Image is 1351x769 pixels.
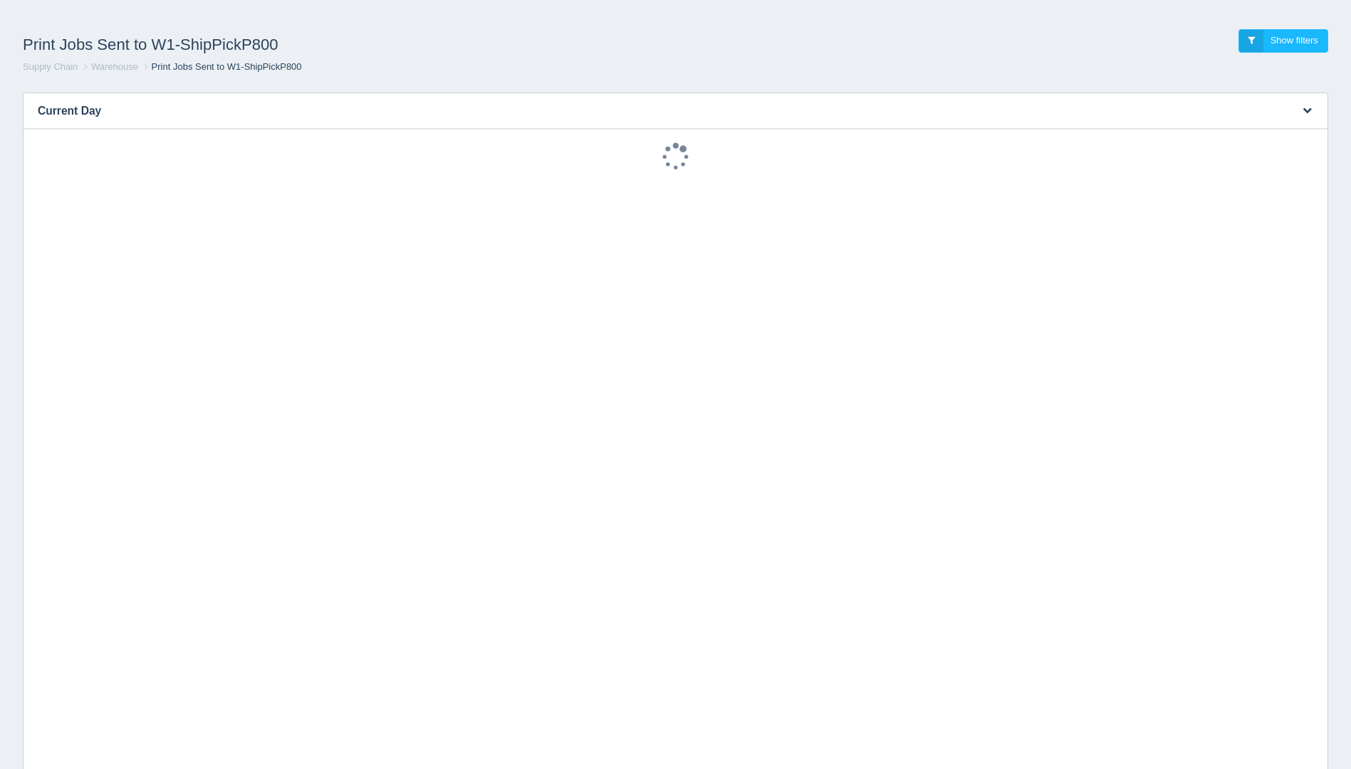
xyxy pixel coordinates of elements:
[91,61,138,72] a: Warehouse
[1271,35,1318,46] span: Show filters
[1238,29,1328,53] a: Show filters
[141,61,302,74] li: Print Jobs Sent to W1-ShipPickP800
[23,61,78,72] a: Supply Chain
[23,29,676,61] h1: Print Jobs Sent to W1-ShipPickP800
[24,93,1284,129] h3: Current Day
